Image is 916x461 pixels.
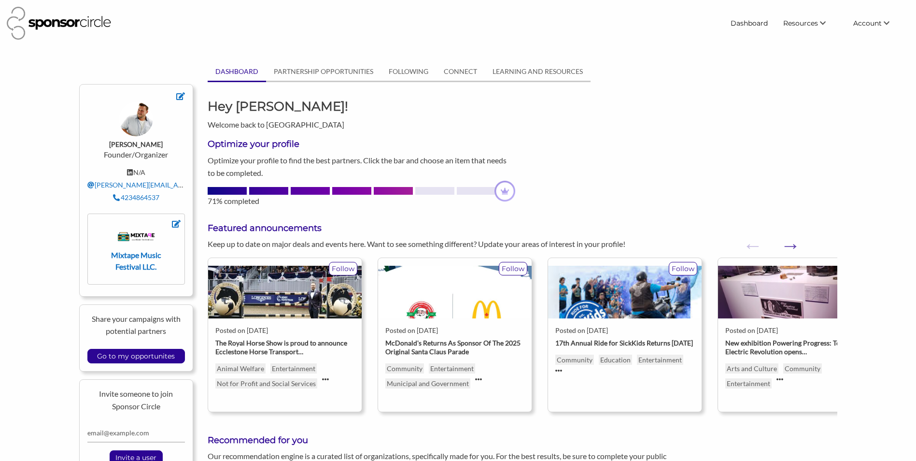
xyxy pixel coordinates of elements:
[725,339,861,356] strong: New exhibition Powering Progress: Toronto's Electric Revolution opens …
[109,140,163,148] strong: [PERSON_NAME]
[485,62,591,81] a: LEARNING AND RESOURCES
[87,181,262,189] a: [PERSON_NAME][EMAIL_ADDRESS][DOMAIN_NAME]
[725,378,772,389] p: Entertainment
[723,14,775,32] a: Dashboard
[718,266,872,318] img: Toronto_Hydro_Corporation_New_exhibition_Powering_Progress__Toro.jpg
[208,195,515,207] div: 71% completed
[385,339,521,356] strong: McDonald's Returns As Sponsor Of The 2025 Original Santa Claus Parade
[555,355,594,365] p: Community
[783,363,822,374] p: Community
[208,434,837,447] h3: Recommended for you
[725,363,778,374] p: Arts and Culture
[548,266,702,318] img: sd1bdadu5e6h93ngxo1k.jpg
[87,388,185,412] p: Invite someone to join Sponsor Circle
[555,326,694,335] div: Posted on [DATE]
[385,326,524,335] div: Posted on [DATE]
[846,14,909,32] li: Account
[381,62,436,81] a: FOLLOWING
[113,193,159,202] a: 4234864537
[215,378,317,389] a: Not for Profit and Social Services
[853,19,882,28] span: Account
[7,7,111,40] img: Sponsor Circle Logo
[215,339,347,356] strong: The Royal Horse Show is proud to announce Ecclestone Horse Transport …
[208,266,362,318] img: The_Royal_Agricultural_Winter_Fair_The_Royal_Horse_Show_is_proud.jpg
[775,14,846,32] li: Resources
[725,326,864,335] div: Posted on [DATE]
[92,349,180,363] input: Go to my opportunites
[200,238,683,250] div: Keep up to date on major deals and events here. Want to see something different? Update your area...
[118,231,155,242] img: k1u64vjgqazvmum2vi82
[429,363,475,374] p: Entertainment
[215,363,266,374] a: Animal Welfare
[111,250,161,271] strong: Mixtape Music Festival LLC.
[87,424,185,443] input: email@example.com
[385,378,470,389] p: Municipal and Government
[783,19,818,28] span: Resources
[208,62,266,81] a: DASHBOARD
[208,154,515,179] p: Optimize your profile to find the best partners. Click the bar and choose an item that needs to b...
[208,222,837,234] h3: Featured announcements
[780,236,790,245] button: Next
[208,138,515,150] h3: Optimize your profile
[499,262,527,275] p: Follow
[555,339,693,347] strong: 17th Annual Ride for SickKids Returns [DATE]
[270,363,317,374] a: Entertainment
[133,168,145,176] span: N/A
[87,313,185,337] p: Share your campaigns with potential partners
[494,181,515,202] img: dashboard-profile-progress-crown-a4ad1e52.png
[208,98,354,115] h1: Hey [PERSON_NAME]!
[378,266,532,318] img: ekohg29hhv9mbdkoumnz.jpg
[266,62,381,81] a: PARTNERSHIP OPPORTUNITIES
[637,355,683,365] p: Entertainment
[436,62,485,81] a: CONNECT
[99,230,173,271] a: Mixtape Music Festival LLC.
[200,98,361,130] div: Welcome back to [GEOGRAPHIC_DATA]
[329,262,357,275] p: Follow
[215,326,354,335] div: Posted on [DATE]
[385,363,424,374] p: Community
[743,236,752,245] button: Previous
[87,102,185,206] div: Founder/Organizer
[119,102,153,136] img: eekpqtcojsuwbkrpfdgk
[599,355,632,365] p: Education
[669,262,697,275] p: Follow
